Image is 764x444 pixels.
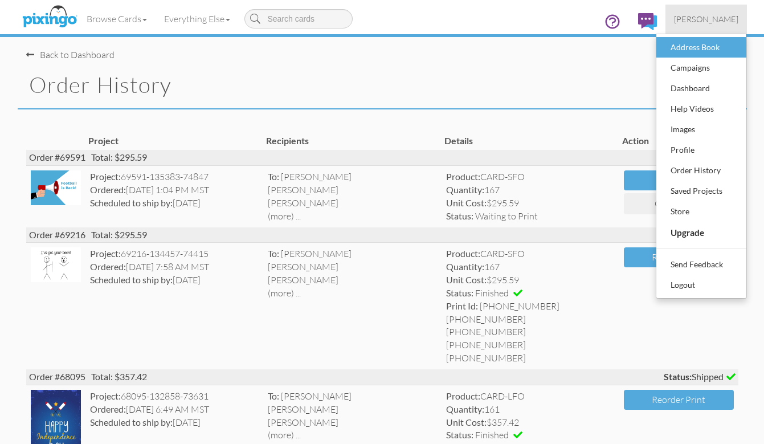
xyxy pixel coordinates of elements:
span: [PHONE_NUMBER] [446,325,615,339]
strong: Quantity: [446,404,484,414]
div: Order #69591 [26,150,738,165]
span: To: [268,171,279,182]
strong: Ordered: [90,404,126,414]
strong: Product: [446,390,480,401]
span: [PERSON_NAME] [268,184,338,195]
div: Upgrade [668,223,735,242]
strong: Scheduled to ship by: [90,274,173,285]
a: Saved Projects [656,181,746,201]
span: [PERSON_NAME] [268,404,338,415]
button: Reorder Print [624,247,733,267]
img: 135383-1-1757015957197-61578744cb175eba-qa.jpg [31,170,81,205]
strong: Product: [446,171,480,182]
span: [PHONE_NUMBER] [446,313,615,326]
div: Images [668,121,735,138]
div: (more) ... [268,287,437,300]
strong: Unit Cost: [446,417,487,427]
span: [PERSON_NAME] [268,274,338,286]
strong: Print Id: [446,300,478,311]
div: Logout [668,276,735,294]
img: 134457-1-1754584346604-f2640146a16e1795-qa.jpg [31,247,81,282]
button: Edit Print [624,170,733,190]
a: Campaigns [656,58,746,78]
span: [PHONE_NUMBER] [480,300,559,312]
div: 69591-135383-74847 [90,170,259,184]
th: Details [442,132,620,150]
strong: Status: [446,287,473,298]
div: CARD-SFO [446,247,615,260]
div: $357.42 [446,416,615,429]
span: [PERSON_NAME] [281,171,352,182]
div: Order #68095 [26,369,738,385]
a: Order History [656,160,746,181]
strong: Unit Cost: [446,197,487,208]
div: Back to Dashboard [26,48,115,62]
strong: Project: [90,171,121,182]
strong: Status: [664,371,692,382]
strong: Ordered: [90,261,126,272]
strong: Status: [446,210,473,221]
h1: Order History [29,73,747,97]
a: Dashboard [656,78,746,99]
span: [PERSON_NAME] [268,261,338,272]
span: To: [268,390,279,401]
div: [DATE] 7:58 AM MST [90,260,259,274]
a: Help Videos [656,99,746,119]
div: Profile [668,141,735,158]
strong: Product: [446,248,480,259]
div: CARD-SFO [446,170,615,184]
div: 161 [446,403,615,416]
span: Total: $295.59 [91,229,147,240]
span: [PERSON_NAME] [281,248,352,259]
div: [DATE] [90,416,259,429]
a: Store [656,201,746,222]
div: Address Book [668,39,735,56]
button: Reorder Print [624,390,733,410]
span: [PERSON_NAME] [281,390,352,402]
span: [PERSON_NAME] [268,197,338,209]
th: Recipients [263,132,442,150]
div: [DATE] [90,197,259,210]
span: Finished [475,287,509,299]
span: To: [268,248,279,259]
a: Address Book [656,37,746,58]
span: [PERSON_NAME] [674,14,738,24]
input: Search cards [244,9,353,28]
button: Cancel Print [624,193,733,214]
span: [PHONE_NUMBER] [446,352,615,365]
div: CARD-LFO [446,390,615,403]
a: Images [656,119,746,140]
span: Shipped [664,370,736,384]
img: pixingo logo [19,3,80,31]
div: Dashboard [668,80,735,97]
div: Campaigns [668,59,735,76]
div: Store [668,203,735,220]
img: comments.svg [638,13,657,30]
a: Profile [656,140,746,160]
strong: Unit Cost: [446,274,487,285]
th: Action [619,132,738,150]
strong: Quantity: [446,184,484,195]
div: $295.59 [446,197,615,210]
strong: Scheduled to ship by: [90,197,173,208]
div: [DATE] 6:49 AM MST [90,403,259,416]
a: [PERSON_NAME] [665,5,747,34]
nav-back: Dashboard [26,37,738,62]
a: Browse Cards [78,5,156,33]
a: Upgrade [656,222,746,243]
span: Total: $357.42 [91,371,147,382]
strong: Project: [90,248,121,259]
strong: Status: [446,429,473,440]
a: Send Feedback [656,254,746,275]
strong: Project: [90,390,121,401]
div: Send Feedback [668,256,735,273]
strong: Ordered: [90,184,126,195]
div: 167 [446,184,615,197]
th: Project [85,132,264,150]
strong: Quantity: [446,261,484,272]
div: [DATE] [90,274,259,287]
div: 167 [446,260,615,274]
div: $295.59 [446,274,615,287]
span: Waiting to Print [475,210,538,222]
span: [PHONE_NUMBER] [446,339,615,352]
